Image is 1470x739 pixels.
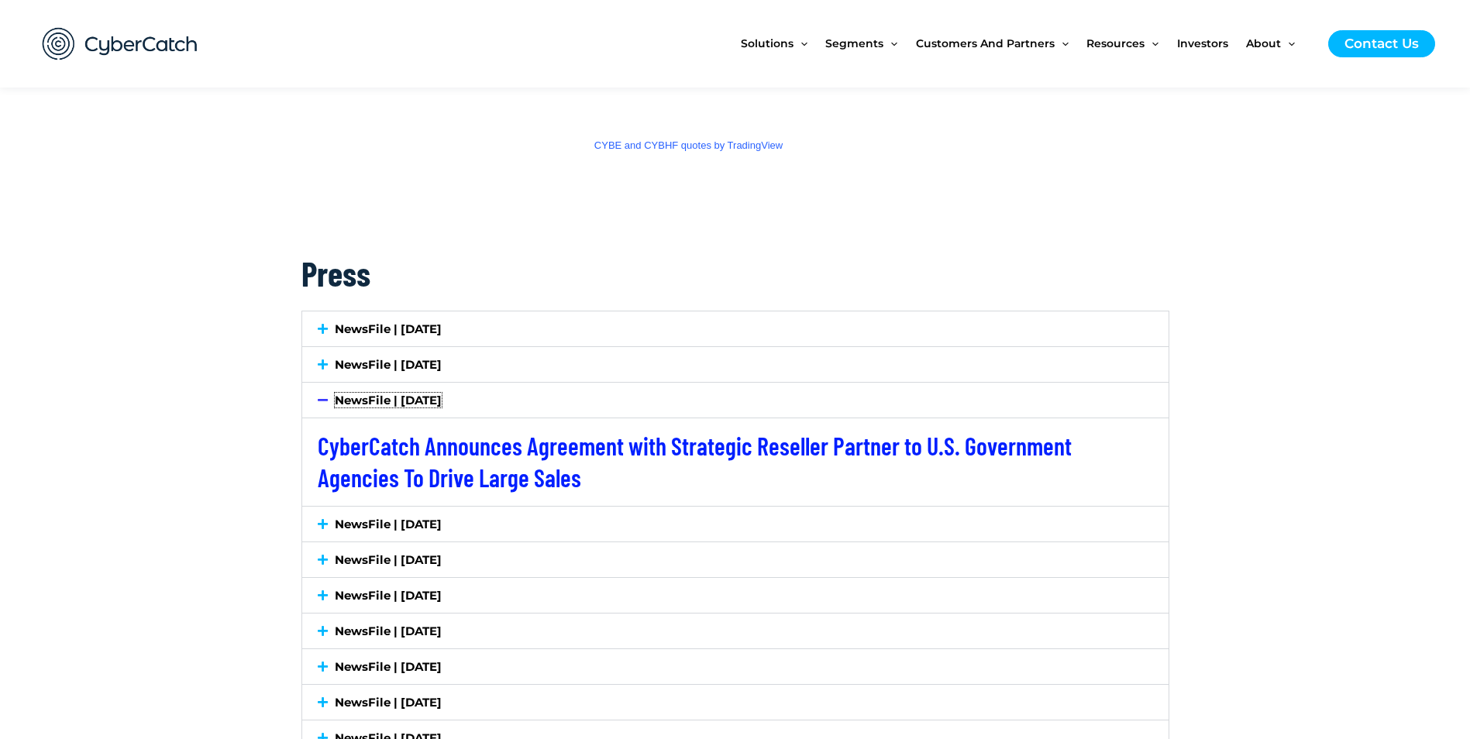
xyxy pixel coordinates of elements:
[1246,11,1281,76] span: About
[302,347,1169,382] div: NewsFile | [DATE]
[741,11,1313,76] nav: Site Navigation: New Main Menu
[318,431,1072,493] a: CyberCatch Announces Agreement with Strategic Reseller Partner to U.S. Government Agencies To Dri...
[1086,11,1145,76] span: Resources
[302,418,1169,506] div: NewsFile | [DATE]
[594,139,783,151] a: CYBE and CYBHF quotes by TradingView
[27,12,213,76] img: CyberCatch
[1281,11,1295,76] span: Menu Toggle
[825,11,883,76] span: Segments
[301,251,1169,295] h2: Press
[335,517,442,531] a: NewsFile | [DATE]
[335,552,442,567] a: NewsFile | [DATE]
[302,578,1169,613] div: NewsFile | [DATE]
[335,393,442,407] a: NewsFile | [DATE]
[335,659,442,674] a: NewsFile | [DATE]
[302,685,1169,720] div: NewsFile | [DATE]
[794,11,807,76] span: Menu Toggle
[302,649,1169,684] div: NewsFile | [DATE]
[335,357,442,372] a: NewsFile | [DATE]
[916,11,1055,76] span: Customers and Partners
[302,311,1169,346] div: NewsFile | [DATE]
[335,588,442,603] a: NewsFile | [DATE]
[335,321,442,336] a: NewsFile | [DATE]
[302,507,1169,541] div: NewsFile | [DATE]
[335,624,442,638] a: NewsFile | [DATE]
[883,11,897,76] span: Menu Toggle
[741,11,794,76] span: Solutions
[1145,11,1158,76] span: Menu Toggle
[302,542,1169,577] div: NewsFile | [DATE]
[335,695,442,710] a: NewsFile | [DATE]
[302,383,1169,418] div: NewsFile | [DATE]
[1328,30,1435,57] a: Contact Us
[302,614,1169,648] div: NewsFile | [DATE]
[1055,11,1069,76] span: Menu Toggle
[1177,11,1246,76] a: Investors
[1177,11,1228,76] span: Investors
